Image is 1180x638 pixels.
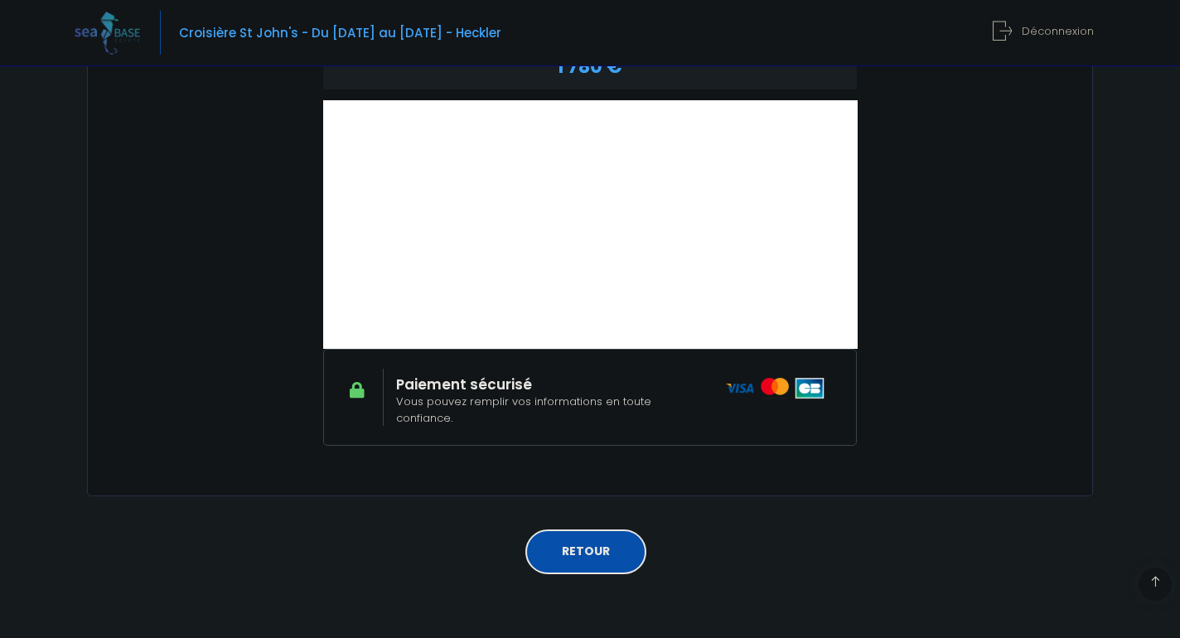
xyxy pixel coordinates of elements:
iframe: <!-- //required --> [323,100,858,349]
span: Croisière St John's - Du [DATE] au [DATE] - Heckler [179,24,501,41]
span: Déconnexion [1022,23,1094,39]
h2: Paiement sécurisé [396,376,701,393]
img: icons_paiement_securise@2x.png [726,378,825,399]
a: RETOUR [525,529,646,574]
span: Vous pouvez remplir vos informations en toute confiance. [396,394,651,426]
span: 1 780 € [557,54,622,80]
